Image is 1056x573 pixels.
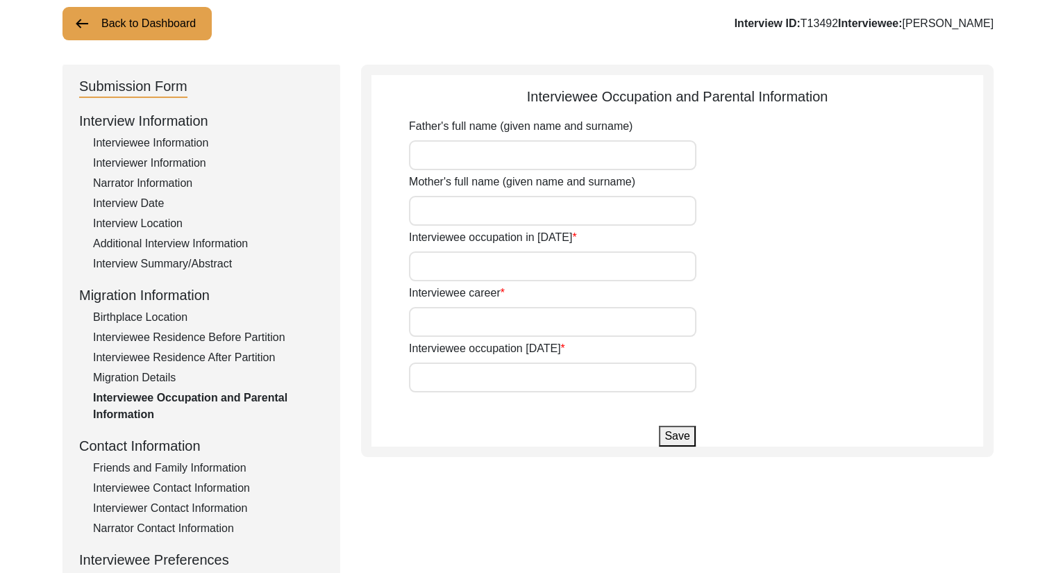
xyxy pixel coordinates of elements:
label: Mother's full name (given name and surname) [409,174,635,190]
img: arrow-left.png [74,15,90,32]
div: Interviewee Occupation and Parental Information [93,390,324,423]
label: Interviewee occupation [DATE] [409,340,565,357]
div: Submission Form [79,76,187,98]
div: Migration Information [79,285,324,306]
button: Save [659,426,695,447]
div: Interview Location [93,215,324,232]
button: Back to Dashboard [62,7,212,40]
div: Interviewee Information [93,135,324,151]
div: Interview Date [93,195,324,212]
div: Narrator Information [93,175,324,192]
div: Migration Details [93,369,324,386]
div: Interview Information [79,110,324,131]
div: Interviewee Contact Information [93,480,324,497]
label: Interviewee occupation in [DATE] [409,229,577,246]
b: Interviewee: [838,17,902,29]
div: Additional Interview Information [93,235,324,252]
div: Contact Information [79,435,324,456]
div: Interviewer Information [93,155,324,172]
div: Interviewer Contact Information [93,500,324,517]
b: Interview ID: [735,17,801,29]
label: Father's full name (given name and surname) [409,118,632,135]
div: Interviewee Occupation and Parental Information [371,86,983,107]
div: T13492 [PERSON_NAME] [735,15,994,32]
label: Interviewee career [409,285,505,301]
div: Interviewee Preferences [79,549,324,570]
div: Birthplace Location [93,309,324,326]
div: Interview Summary/Abstract [93,256,324,272]
div: Interviewee Residence Before Partition [93,329,324,346]
div: Narrator Contact Information [93,520,324,537]
div: Friends and Family Information [93,460,324,476]
div: Interviewee Residence After Partition [93,349,324,366]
